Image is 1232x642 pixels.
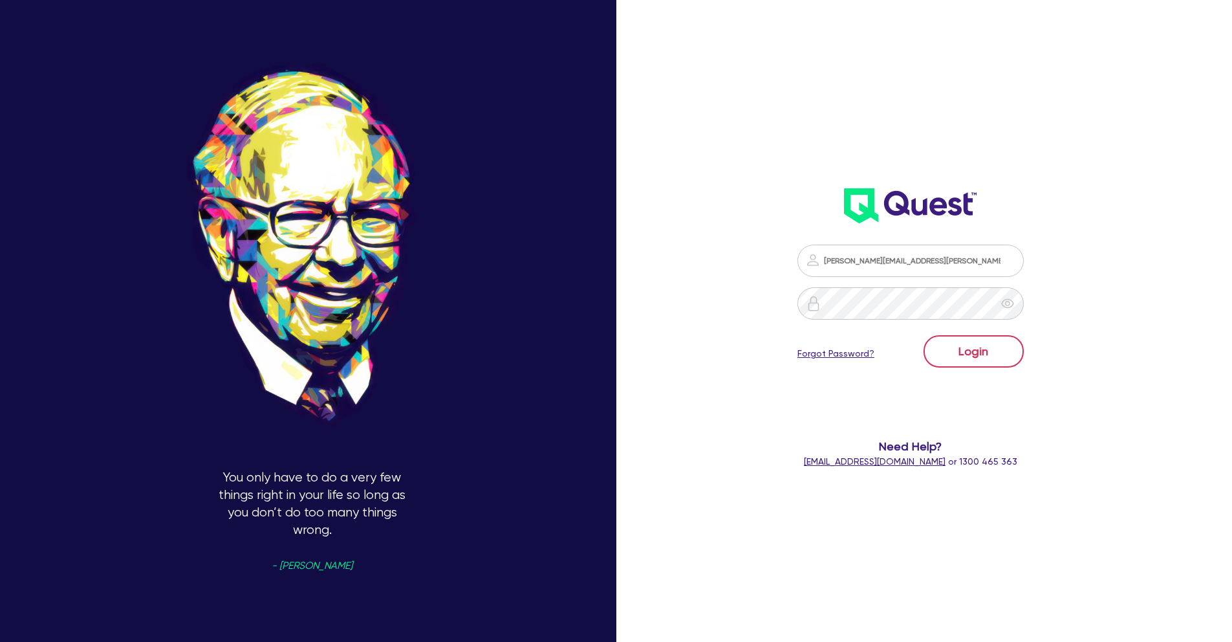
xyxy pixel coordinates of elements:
[272,561,352,571] span: - [PERSON_NAME]
[1001,297,1014,310] span: eye
[797,347,874,360] a: Forgot Password?
[804,456,1017,467] span: or 1300 465 363
[806,296,821,311] img: icon-password
[844,188,977,223] img: wH2k97JdezQIQAAAABJRU5ErkJggg==
[805,252,821,268] img: icon-password
[746,437,1076,455] span: Need Help?
[804,456,946,467] a: [EMAIL_ADDRESS][DOMAIN_NAME]
[924,335,1024,368] button: Login
[797,245,1024,277] input: Email address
